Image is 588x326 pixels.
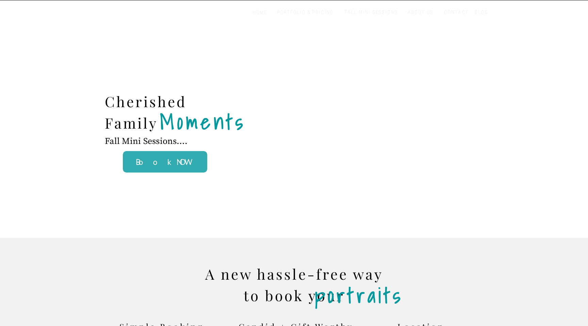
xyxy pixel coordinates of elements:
[315,278,403,312] b: portraits
[160,105,246,138] b: Moments
[274,9,337,16] a: PORTFOLIO & PRICING
[136,157,194,166] b: Book NOW
[245,10,274,16] a: HOME
[105,136,231,166] p: Fall Mini Sessions....
[442,9,470,16] a: CONTACT
[94,155,235,168] a: Book NOW
[406,9,435,16] a: ABOUT US
[199,263,390,309] h2: A new hassle-free way to book your
[473,9,490,16] a: BLOG
[105,91,207,133] h2: Cherished Family
[343,9,399,16] a: FALL MINI SESSIONS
